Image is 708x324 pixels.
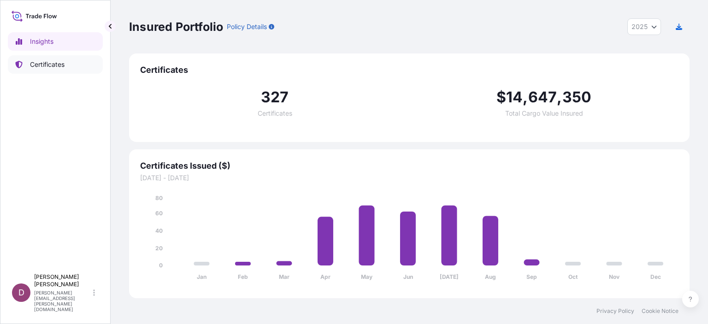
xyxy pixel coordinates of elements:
[361,273,373,280] tspan: May
[155,245,163,252] tspan: 20
[568,273,578,280] tspan: Oct
[155,210,163,217] tspan: 60
[596,307,634,315] a: Privacy Policy
[650,273,661,280] tspan: Dec
[18,288,24,297] span: D
[523,90,528,105] span: ,
[34,273,91,288] p: [PERSON_NAME] [PERSON_NAME]
[642,307,678,315] a: Cookie Notice
[609,273,620,280] tspan: Nov
[528,90,557,105] span: 647
[140,65,678,76] span: Certificates
[403,273,413,280] tspan: Jun
[506,90,523,105] span: 14
[557,90,562,105] span: ,
[238,273,248,280] tspan: Feb
[140,173,678,183] span: [DATE] - [DATE]
[155,194,163,201] tspan: 80
[30,60,65,69] p: Certificates
[562,90,592,105] span: 350
[159,262,163,269] tspan: 0
[197,273,206,280] tspan: Jan
[279,273,289,280] tspan: Mar
[129,19,223,34] p: Insured Portfolio
[320,273,330,280] tspan: Apr
[526,273,537,280] tspan: Sep
[505,110,583,117] span: Total Cargo Value Insured
[440,273,459,280] tspan: [DATE]
[631,22,648,31] span: 2025
[8,32,103,51] a: Insights
[485,273,496,280] tspan: Aug
[496,90,506,105] span: $
[140,160,678,171] span: Certificates Issued ($)
[227,22,267,31] p: Policy Details
[258,110,292,117] span: Certificates
[155,227,163,234] tspan: 40
[261,90,289,105] span: 327
[627,18,661,35] button: Year Selector
[30,37,53,46] p: Insights
[8,55,103,74] a: Certificates
[34,290,91,312] p: [PERSON_NAME][EMAIL_ADDRESS][PERSON_NAME][DOMAIN_NAME]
